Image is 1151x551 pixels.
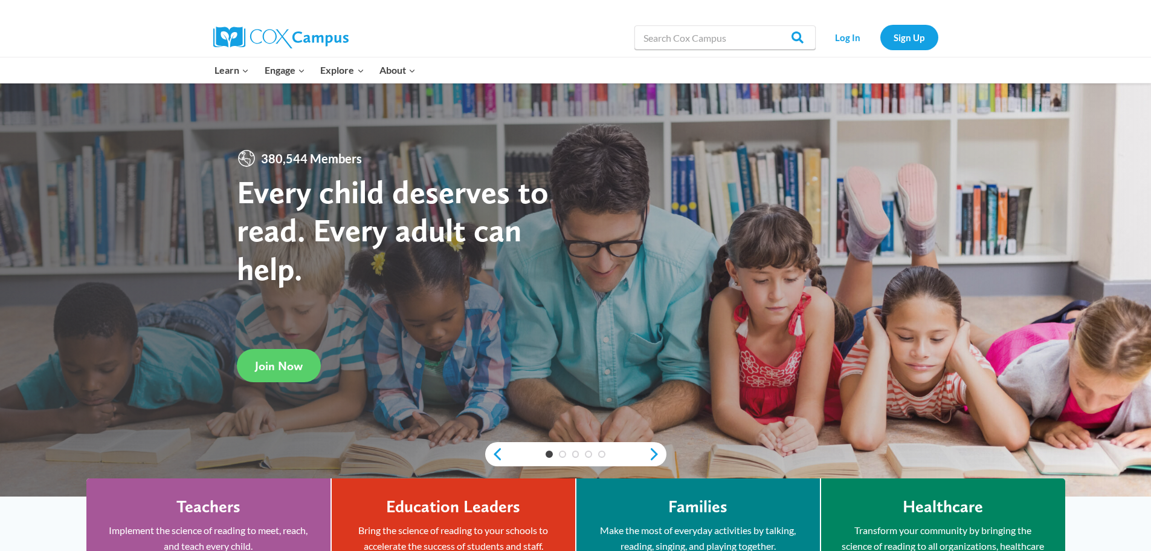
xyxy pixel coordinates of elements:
[668,497,727,517] h4: Families
[237,349,321,382] a: Join Now
[237,172,549,288] strong: Every child deserves to read. Every adult can help.
[546,451,553,458] a: 1
[320,62,364,78] span: Explore
[485,442,666,466] div: content slider buttons
[634,25,816,50] input: Search Cox Campus
[572,451,579,458] a: 3
[903,497,983,517] h4: Healthcare
[485,447,503,461] a: previous
[379,62,416,78] span: About
[256,149,367,168] span: 380,544 Members
[386,497,520,517] h4: Education Leaders
[265,62,305,78] span: Engage
[176,497,240,517] h4: Teachers
[880,25,938,50] a: Sign Up
[213,27,349,48] img: Cox Campus
[598,451,605,458] a: 5
[559,451,566,458] a: 2
[585,451,592,458] a: 4
[214,62,249,78] span: Learn
[648,447,666,461] a: next
[822,25,938,50] nav: Secondary Navigation
[255,359,303,373] span: Join Now
[822,25,874,50] a: Log In
[207,57,424,83] nav: Primary Navigation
